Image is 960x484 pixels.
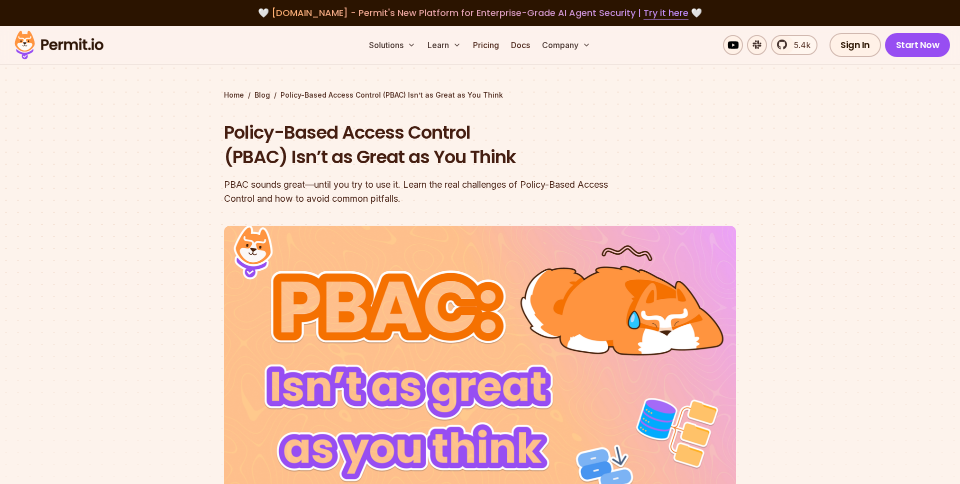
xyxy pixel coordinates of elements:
div: / / [224,90,736,100]
a: Blog [254,90,270,100]
a: Try it here [643,7,688,20]
button: Solutions [365,35,419,55]
img: Permit logo [10,28,108,62]
a: Sign In [829,33,881,57]
span: 5.4k [788,39,810,51]
a: Home [224,90,244,100]
div: PBAC sounds great—until you try to use it. Learn the real challenges of Policy-Based Access Contr... [224,178,608,206]
h1: Policy-Based Access Control (PBAC) Isn’t as Great as You Think [224,120,608,170]
a: 5.4k [771,35,817,55]
button: Company [538,35,594,55]
a: Pricing [469,35,503,55]
span: [DOMAIN_NAME] - Permit's New Platform for Enterprise-Grade AI Agent Security | [271,7,688,19]
div: 🤍 🤍 [24,6,936,20]
a: Docs [507,35,534,55]
button: Learn [423,35,465,55]
a: Start Now [885,33,950,57]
